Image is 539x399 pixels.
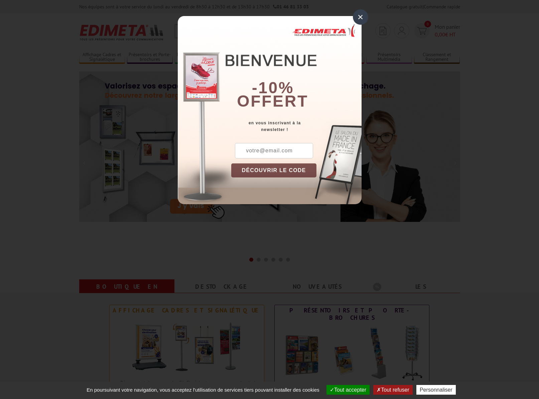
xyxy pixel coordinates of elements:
font: offert [237,92,308,110]
button: Tout accepter [326,385,370,395]
input: votre@email.com [235,143,313,158]
button: Tout refuser [373,385,412,395]
div: en vous inscrivant à la newsletter ! [231,120,362,133]
button: Personnaliser (fenêtre modale) [416,385,456,395]
b: -10% [252,79,294,97]
button: DÉCOUVRIR LE CODE [231,163,317,177]
div: × [353,9,368,25]
span: En poursuivant votre navigation, vous acceptez l'utilisation de services tiers pouvant installer ... [83,387,323,393]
